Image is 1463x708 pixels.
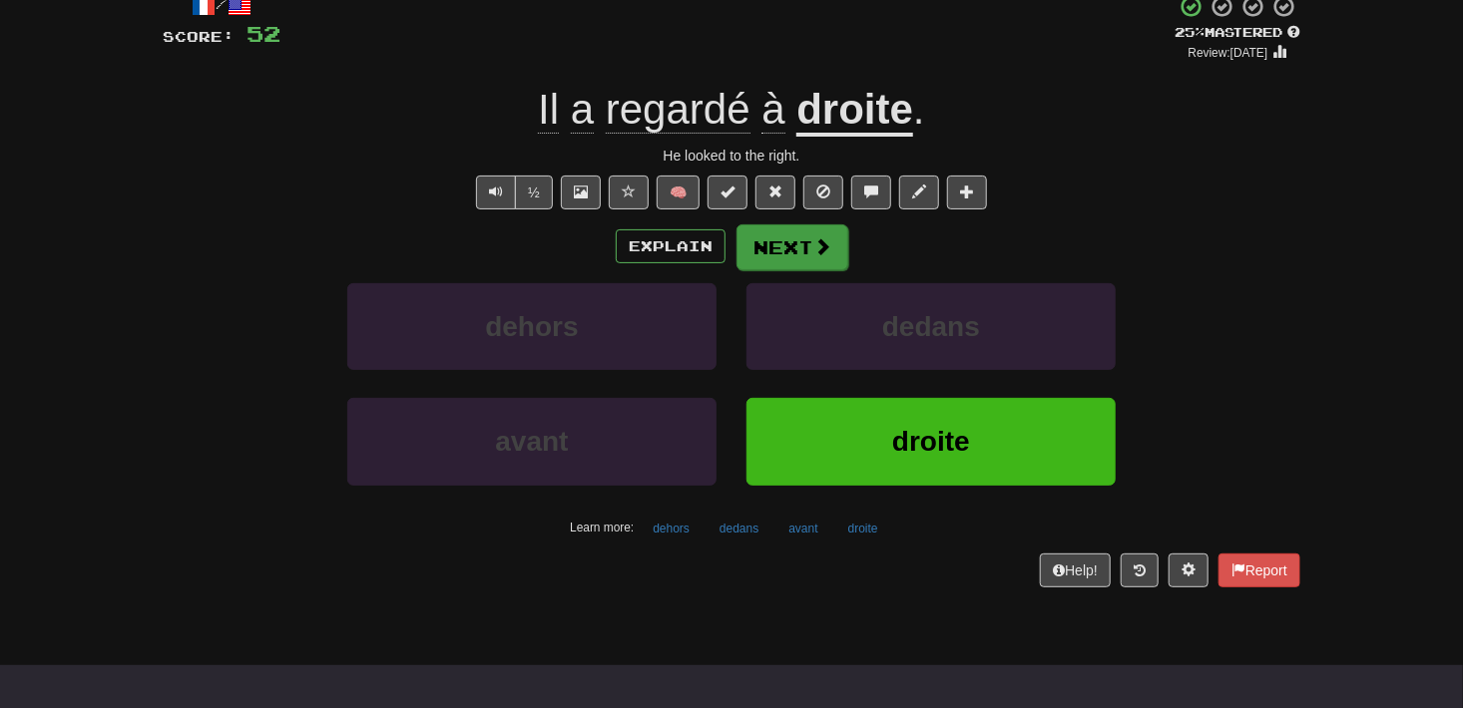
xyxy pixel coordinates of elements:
[746,283,1116,370] button: dedans
[609,176,649,209] button: Favorite sentence (alt+f)
[571,86,594,134] span: a
[616,229,726,263] button: Explain
[837,514,889,543] button: droite
[1189,46,1268,60] small: Review: [DATE]
[1040,553,1111,587] button: Help!
[561,176,601,209] button: Show image (alt+x)
[472,176,553,209] div: Text-to-speech controls
[347,398,717,485] button: avant
[882,311,980,342] span: dedans
[1219,553,1300,587] button: Report
[947,176,987,209] button: Add to collection (alt+a)
[777,514,828,543] button: avant
[246,21,280,46] span: 52
[746,398,1116,485] button: droite
[495,426,568,457] span: avant
[761,86,784,134] span: à
[1175,24,1300,42] div: Mastered
[485,311,578,342] span: dehors
[708,176,747,209] button: Set this sentence to 100% Mastered (alt+m)
[642,514,701,543] button: dehors
[163,146,1300,166] div: He looked to the right.
[515,176,553,209] button: ½
[1175,24,1205,40] span: 25 %
[913,86,925,133] span: .
[606,86,750,134] span: regardé
[476,176,516,209] button: Play sentence audio (ctl+space)
[163,28,235,45] span: Score:
[570,521,634,534] small: Learn more:
[538,86,559,134] span: Il
[709,514,769,543] button: dedans
[736,224,848,270] button: Next
[892,426,970,457] span: droite
[755,176,795,209] button: Reset to 0% Mastered (alt+r)
[803,176,843,209] button: Ignore sentence (alt+i)
[796,86,913,137] u: droite
[347,283,717,370] button: dehors
[851,176,891,209] button: Discuss sentence (alt+u)
[657,176,700,209] button: 🧠
[1121,553,1159,587] button: Round history (alt+y)
[899,176,939,209] button: Edit sentence (alt+d)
